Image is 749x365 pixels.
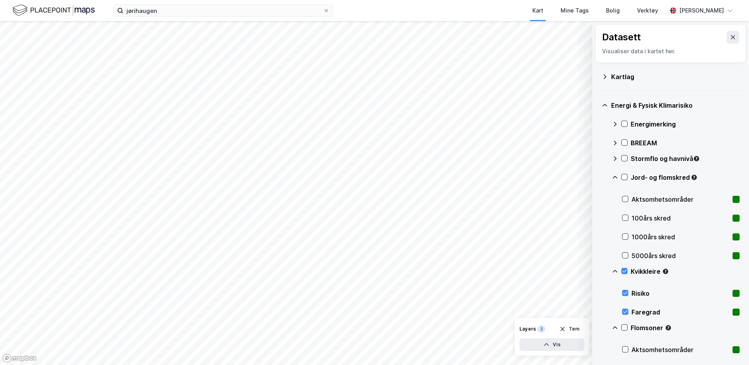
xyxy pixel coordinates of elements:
div: Tooltip anchor [665,324,672,331]
div: Aktsomhetsområder [631,195,729,204]
div: Bolig [606,6,620,15]
div: Energi & Fysisk Klimarisiko [611,101,740,110]
div: [PERSON_NAME] [679,6,724,15]
div: Jord- og flomskred [631,173,740,182]
div: Verktøy [637,6,658,15]
div: Tooltip anchor [691,174,698,181]
div: Kontrollprogram for chat [710,327,749,365]
div: 5000års skred [631,251,729,260]
div: Tooltip anchor [693,155,700,162]
div: Flomsoner [631,323,740,332]
div: Energimerking [631,119,740,129]
div: Kartlag [611,72,740,81]
div: Kvikkleire [631,267,740,276]
div: Mine Tags [561,6,589,15]
input: Søk på adresse, matrikkel, gårdeiere, leietakere eller personer [123,5,323,16]
button: Vis [519,338,584,351]
div: Faregrad [631,307,729,317]
div: 100års skred [631,213,729,223]
button: Tøm [554,323,584,335]
div: BREEAM [631,138,740,148]
div: Tooltip anchor [662,268,669,275]
a: Mapbox homepage [2,354,37,363]
iframe: Chat Widget [710,327,749,365]
div: Risiko [631,289,729,298]
div: Stormflo og havnivå [631,154,740,163]
div: Kart [532,6,543,15]
div: Aktsomhetsområder [631,345,729,354]
img: logo.f888ab2527a4732fd821a326f86c7f29.svg [13,4,95,17]
div: Datasett [602,31,641,43]
div: Layers [519,326,536,332]
div: 2 [537,325,545,333]
div: 1000års skred [631,232,729,242]
div: Visualiser data i kartet her. [602,47,739,56]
